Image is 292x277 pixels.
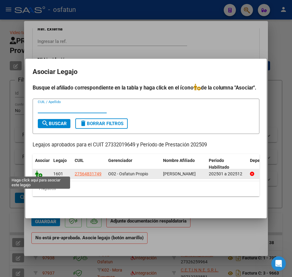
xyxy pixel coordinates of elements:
span: Gerenciador [108,158,132,163]
span: Dependencia [250,158,276,163]
span: Buscar [41,121,67,126]
div: 202501 a 202512 [209,170,245,177]
span: Nombre Afiliado [163,158,195,163]
datatable-header-cell: Periodo Habilitado [206,154,247,174]
span: Periodo Habilitado [209,158,229,170]
span: Legajo [53,158,67,163]
datatable-header-cell: Gerenciador [106,154,161,174]
mat-icon: delete [80,120,87,127]
span: O02 - Osfatun Propio [108,171,148,176]
datatable-header-cell: Legajo [51,154,72,174]
mat-icon: search [41,120,49,127]
datatable-header-cell: Asociar [33,154,51,174]
datatable-header-cell: Nombre Afiliado [161,154,206,174]
datatable-header-cell: CUIL [72,154,106,174]
button: Buscar [38,119,70,128]
p: Legajos aprobados para el CUIT 27332019649 y Período de Prestación 202509 [33,141,259,149]
span: 1601 [53,171,63,176]
h2: Asociar Legajo [33,66,259,78]
span: OSSO ZACARIAS JULIETA ELUNEY [163,171,196,176]
span: CUIL [75,158,84,163]
span: Borrar Filtros [80,121,123,126]
span: Asociar [35,158,50,163]
h4: Busque el afiliado correspondiente en la tabla y haga click en el ícono de la columna "Asociar". [33,84,259,92]
span: 27564831749 [75,171,101,176]
button: Borrar Filtros [75,118,128,129]
div: 1 registros [33,181,259,196]
iframe: Intercom live chat [271,256,286,271]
